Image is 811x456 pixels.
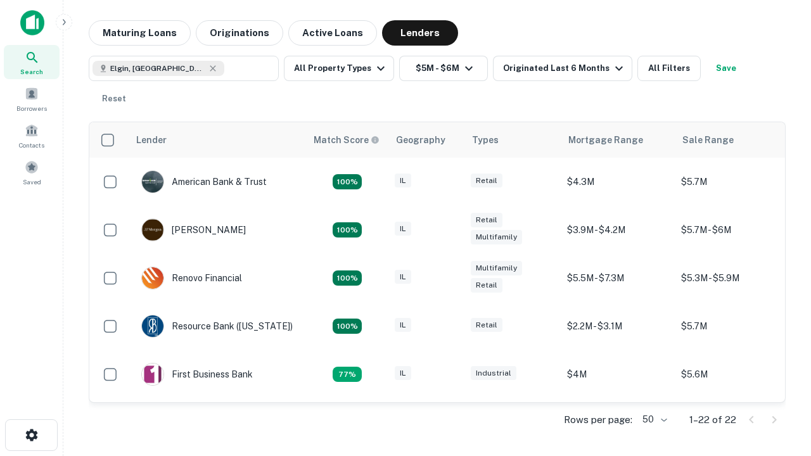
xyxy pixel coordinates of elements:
button: All Property Types [284,56,394,81]
div: 50 [637,410,669,429]
div: First Business Bank [141,363,253,386]
div: Renovo Financial [141,267,242,289]
td: $5.5M - $7.3M [561,254,675,302]
div: Retail [471,318,502,332]
div: Resource Bank ([US_STATE]) [141,315,293,338]
a: Saved [4,155,60,189]
td: $5.3M - $5.9M [675,254,789,302]
div: Matching Properties: 4, hasApolloMatch: undefined [333,222,362,237]
div: Sale Range [682,132,734,148]
div: Types [472,132,499,148]
div: Matching Properties: 4, hasApolloMatch: undefined [333,270,362,286]
span: Saved [23,177,41,187]
iframe: Chat Widget [748,314,811,375]
div: Industrial [471,366,516,381]
td: $5.6M [675,350,789,398]
div: Multifamily [471,261,522,275]
div: Originated Last 6 Months [503,61,627,76]
div: [PERSON_NAME] [141,218,246,241]
p: 1–22 of 22 [689,412,736,427]
img: picture [142,315,163,337]
div: American Bank & Trust [141,170,267,193]
img: picture [142,267,163,289]
th: Types [464,122,561,158]
td: $5.1M [675,398,789,446]
td: $5.7M - $6M [675,206,789,254]
img: picture [142,219,163,241]
span: Search [20,66,43,77]
div: Matching Properties: 3, hasApolloMatch: undefined [333,367,362,382]
span: Contacts [19,140,44,150]
td: $2.2M - $3.1M [561,302,675,350]
div: Lender [136,132,167,148]
button: Originations [196,20,283,46]
button: $5M - $6M [399,56,488,81]
button: Active Loans [288,20,377,46]
td: $3.1M [561,398,675,446]
td: $3.9M - $4.2M [561,206,675,254]
div: Retail [471,278,502,293]
div: Mortgage Range [568,132,643,148]
td: $4M [561,350,675,398]
img: capitalize-icon.png [20,10,44,35]
div: IL [395,222,411,236]
div: Geography [396,132,445,148]
th: Sale Range [675,122,789,158]
button: Originated Last 6 Months [493,56,632,81]
img: picture [142,171,163,193]
button: Lenders [382,20,458,46]
td: $5.7M [675,302,789,350]
button: Reset [94,86,134,111]
div: Retail [471,213,502,227]
a: Borrowers [4,82,60,116]
div: Retail [471,174,502,188]
h6: Match Score [314,133,377,147]
div: IL [395,174,411,188]
button: Save your search to get updates of matches that match your search criteria. [706,56,746,81]
th: Geography [388,122,464,158]
div: Matching Properties: 4, hasApolloMatch: undefined [333,319,362,334]
a: Contacts [4,118,60,153]
p: Rows per page: [564,412,632,427]
div: Capitalize uses an advanced AI algorithm to match your search with the best lender. The match sco... [314,133,380,147]
th: Lender [129,122,306,158]
div: Matching Properties: 7, hasApolloMatch: undefined [333,174,362,189]
a: Search [4,45,60,79]
td: $4.3M [561,158,675,206]
th: Capitalize uses an advanced AI algorithm to match your search with the best lender. The match sco... [306,122,388,158]
div: Multifamily [471,230,522,244]
button: Maturing Loans [89,20,191,46]
div: IL [395,366,411,381]
td: $5.7M [675,158,789,206]
span: Elgin, [GEOGRAPHIC_DATA], [GEOGRAPHIC_DATA] [110,63,205,74]
img: picture [142,364,163,385]
div: IL [395,318,411,332]
th: Mortgage Range [561,122,675,158]
button: All Filters [637,56,701,81]
div: IL [395,270,411,284]
span: Borrowers [16,103,47,113]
